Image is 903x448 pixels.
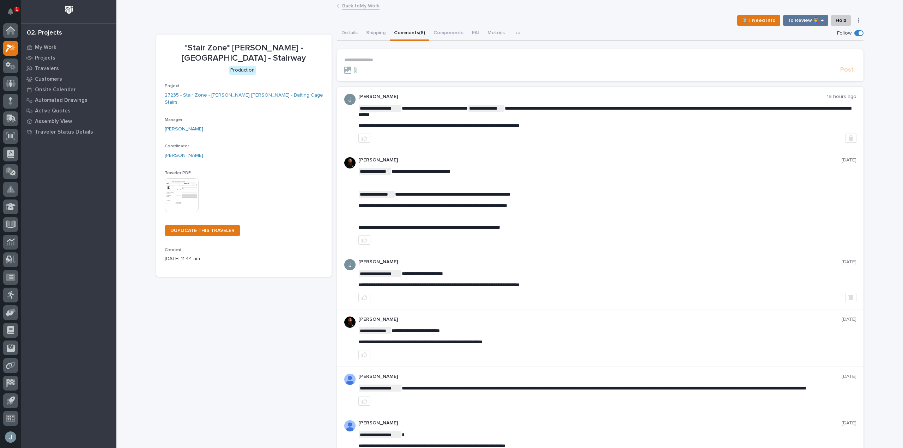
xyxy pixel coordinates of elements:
[358,259,842,265] p: [PERSON_NAME]
[358,134,370,143] button: like this post
[21,95,116,105] a: Automated Drawings
[35,97,87,104] p: Automated Drawings
[21,84,116,95] a: Onsite Calendar
[842,157,856,163] p: [DATE]
[358,397,370,406] button: like this post
[21,42,116,53] a: My Work
[468,26,483,41] button: FAI
[35,76,62,82] p: Customers
[165,84,180,88] span: Project
[842,374,856,380] p: [DATE]
[21,116,116,127] a: Assembly View
[165,248,181,252] span: Created
[742,16,776,25] span: ⏳ I Need Info
[21,63,116,74] a: Travelers
[344,374,356,385] img: AOh14GhUnP333BqRmXh-vZ-TpYZQaFVsuOFmGre8SRZf2A=s96-c
[783,15,828,26] button: To Review 👨‍🏭 →
[358,374,842,380] p: [PERSON_NAME]
[165,118,182,122] span: Manager
[837,30,852,36] p: Follow
[429,26,468,41] button: Components
[165,144,189,148] span: Coordinator
[35,44,56,51] p: My Work
[342,1,380,10] a: Back toMy Work
[165,43,323,63] p: *Stair Zone* [PERSON_NAME] - [GEOGRAPHIC_DATA] - Stairway
[344,94,356,105] img: ACg8ocIJHU6JEmo4GV-3KL6HuSvSpWhSGqG5DdxF6tKpN6m2=s96-c
[170,228,235,233] span: DUPLICATE THIS TRAVELER
[842,317,856,323] p: [DATE]
[35,55,55,61] p: Projects
[358,293,370,302] button: like this post
[3,4,18,19] button: Notifications
[165,92,323,106] a: 27235 - Stair Zone - [PERSON_NAME] [PERSON_NAME] - Batting Cage Stairs
[837,66,856,74] button: Post
[788,16,824,25] span: To Review 👨‍🏭 →
[840,66,854,74] span: Post
[3,430,18,444] button: users-avatar
[358,420,842,426] p: [PERSON_NAME]
[165,255,323,263] p: [DATE] 11:44 am
[483,26,509,41] button: Metrics
[845,293,856,302] button: Delete post
[362,26,390,41] button: Shipping
[390,26,429,41] button: Comments (6)
[358,317,842,323] p: [PERSON_NAME]
[344,420,356,431] img: AOh14GhUnP333BqRmXh-vZ-TpYZQaFVsuOFmGre8SRZf2A=s96-c
[9,8,18,20] div: Notifications1
[35,66,59,72] p: Travelers
[827,94,856,100] p: 19 hours ago
[21,105,116,116] a: Active Quotes
[358,94,827,100] p: [PERSON_NAME]
[831,15,851,26] button: Hold
[165,225,240,236] a: DUPLICATE THIS TRAVELER
[344,259,356,270] img: ACg8ocIJHU6JEmo4GV-3KL6HuSvSpWhSGqG5DdxF6tKpN6m2=s96-c
[27,29,62,37] div: 02. Projects
[836,16,846,25] span: Hold
[337,26,362,41] button: Details
[358,157,842,163] p: [PERSON_NAME]
[35,129,93,135] p: Traveler Status Details
[21,74,116,84] a: Customers
[737,15,780,26] button: ⏳ I Need Info
[358,235,370,245] button: like this post
[344,157,356,168] img: zmKUmRVDQjmBLfnAs97p
[842,259,856,265] p: [DATE]
[35,87,76,93] p: Onsite Calendar
[842,420,856,426] p: [DATE]
[35,108,71,114] p: Active Quotes
[845,134,856,143] button: Delete post
[344,317,356,328] img: zmKUmRVDQjmBLfnAs97p
[21,127,116,137] a: Traveler Status Details
[165,152,203,159] a: [PERSON_NAME]
[21,53,116,63] a: Projects
[16,7,18,12] p: 1
[165,171,191,175] span: Traveler PDF
[358,350,370,359] button: like this post
[165,125,203,133] a: [PERSON_NAME]
[62,4,75,17] img: Workspace Logo
[35,118,72,125] p: Assembly View
[229,66,256,75] div: Production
